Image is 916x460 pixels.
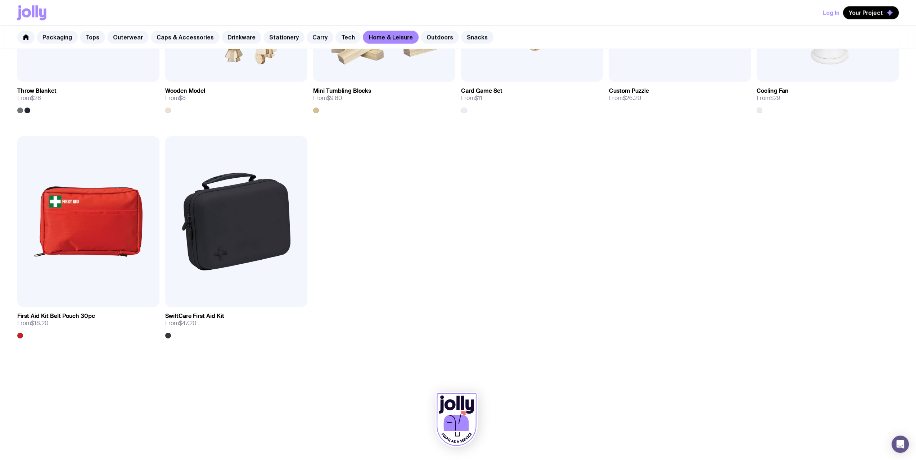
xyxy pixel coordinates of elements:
[421,31,459,44] a: Outdoors
[770,94,780,102] span: $29
[17,82,159,113] a: Throw BlanketFrom$28
[313,82,455,113] a: Mini Tumbling BlocksFrom$9.80
[313,87,371,95] h3: Mini Tumbling Blocks
[165,87,205,95] h3: Wooden Model
[222,31,261,44] a: Drinkware
[461,95,482,102] span: From
[475,94,482,102] span: $11
[107,31,149,44] a: Outerwear
[892,436,909,453] div: Open Intercom Messenger
[461,82,603,113] a: Card Game SetFrom$11
[31,319,49,327] span: $18.20
[757,87,789,95] h3: Cooling Fan
[165,82,307,113] a: Wooden ModelFrom$8
[17,87,57,95] h3: Throw Blanket
[823,6,839,19] button: Log In
[757,82,899,113] a: Cooling FanFrom$29
[849,9,883,16] span: Your Project
[461,87,502,95] h3: Card Game Set
[461,31,493,44] a: Snacks
[165,95,186,102] span: From
[757,95,780,102] span: From
[179,94,186,102] span: $8
[307,31,333,44] a: Carry
[363,31,419,44] a: Home & Leisure
[17,313,95,320] h3: First Aid Kit Belt Pouch 30pc
[17,95,41,102] span: From
[17,320,49,327] span: From
[165,307,307,338] a: SwiftCare First Aid KitFrom$47.20
[327,94,342,102] span: $9.80
[179,319,197,327] span: $47.20
[80,31,105,44] a: Tops
[31,94,41,102] span: $28
[843,6,899,19] button: Your Project
[609,82,751,108] a: Custom PuzzleFrom$26.20
[165,313,224,320] h3: SwiftCare First Aid Kit
[37,31,78,44] a: Packaging
[622,94,641,102] span: $26.20
[609,95,641,102] span: From
[263,31,304,44] a: Stationery
[313,95,342,102] span: From
[17,307,159,338] a: First Aid Kit Belt Pouch 30pcFrom$18.20
[151,31,220,44] a: Caps & Accessories
[609,87,649,95] h3: Custom Puzzle
[165,320,197,327] span: From
[335,31,361,44] a: Tech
